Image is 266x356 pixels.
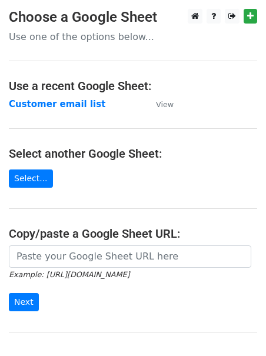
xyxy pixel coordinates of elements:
[9,147,257,161] h4: Select another Google Sheet:
[9,245,251,268] input: Paste your Google Sheet URL here
[9,227,257,241] h4: Copy/paste a Google Sheet URL:
[9,31,257,43] p: Use one of the options below...
[9,270,129,279] small: Example: [URL][DOMAIN_NAME]
[9,169,53,188] a: Select...
[9,79,257,93] h4: Use a recent Google Sheet:
[9,293,39,311] input: Next
[9,9,257,26] h3: Choose a Google Sheet
[144,99,174,109] a: View
[156,100,174,109] small: View
[9,99,105,109] a: Customer email list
